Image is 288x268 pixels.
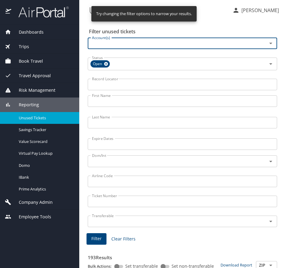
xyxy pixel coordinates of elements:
[89,27,278,36] h2: Filter unused tickets
[90,60,110,68] div: Open
[12,6,69,18] img: airportal-logo.png
[19,115,72,121] span: Unused Tickets
[11,101,39,108] span: Reporting
[267,60,275,68] button: Open
[230,5,281,16] button: [PERSON_NAME]
[267,217,275,226] button: Open
[19,151,72,156] span: Virtual Pay Lookup
[19,139,72,144] span: Value Scorecard
[111,235,136,243] span: Clear Filters
[11,72,51,79] span: Travel Approval
[11,213,51,220] span: Employee Tools
[88,250,277,261] h3: 193 Results
[240,7,279,14] p: [PERSON_NAME]
[90,61,106,67] span: Open
[11,87,55,94] span: Risk Management
[19,186,72,192] span: Prime Analytics
[267,157,275,166] button: Open
[5,6,12,18] img: icon-airportal.png
[11,29,44,35] span: Dashboards
[109,233,138,245] button: Clear Filters
[11,43,29,50] span: Trips
[87,233,106,245] button: Filter
[11,58,43,65] span: Book Travel
[91,235,102,243] span: Filter
[96,8,192,20] div: Try changing the filter options to narrow your results.
[19,174,72,180] span: IBank
[19,127,72,133] span: Savings Tracker
[11,199,53,206] span: Company Admin
[19,163,72,168] span: Domo
[89,1,227,19] h1: Unused Tickets
[221,262,252,268] a: Download Report
[267,39,275,48] button: Open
